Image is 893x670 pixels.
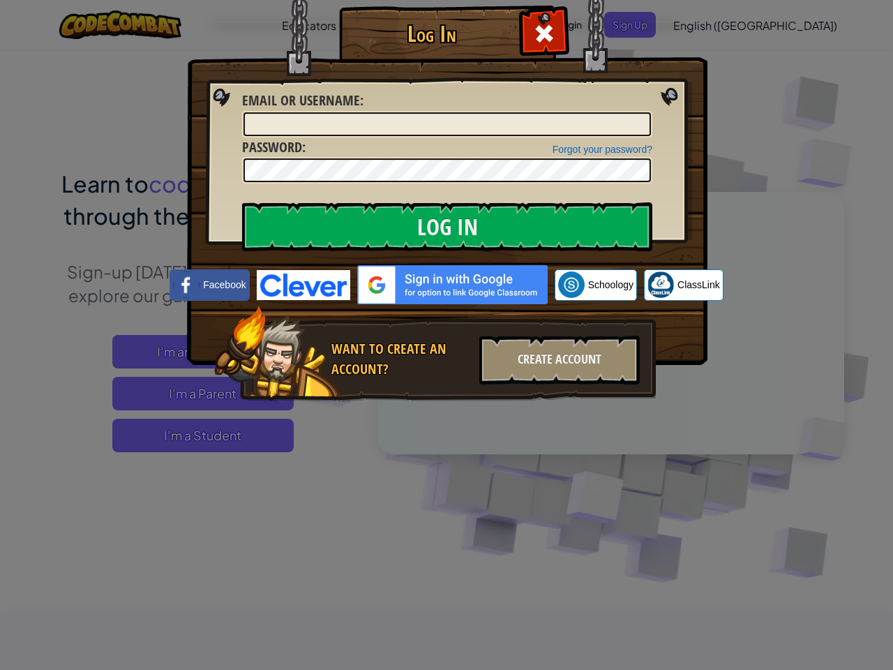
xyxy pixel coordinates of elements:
[257,270,350,300] img: clever-logo-blue.png
[357,265,548,304] img: gplus_sso_button2.svg
[203,278,246,292] span: Facebook
[331,339,471,379] div: Want to create an account?
[553,144,652,155] a: Forgot your password?
[242,137,302,156] span: Password
[588,278,633,292] span: Schoology
[242,137,306,158] label: :
[558,271,585,298] img: schoology.png
[479,336,640,385] div: Create Account
[173,271,200,298] img: facebook_small.png
[242,202,652,251] input: Log In
[343,22,520,46] h1: Log In
[242,91,360,110] span: Email or Username
[647,271,674,298] img: classlink-logo-small.png
[677,278,720,292] span: ClassLink
[242,91,363,111] label: :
